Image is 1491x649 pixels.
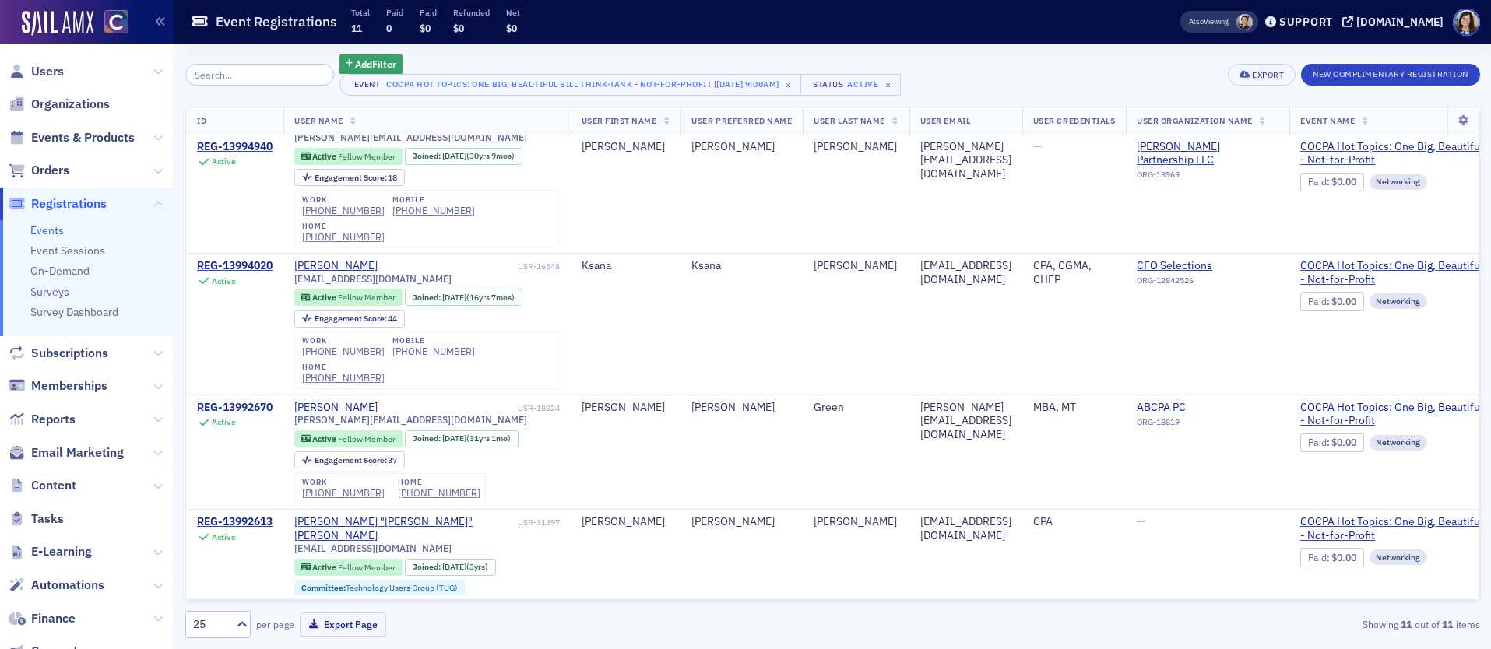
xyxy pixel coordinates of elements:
[294,559,403,576] div: Active: Active: Fellow Member
[31,543,92,560] span: E-Learning
[9,195,107,212] a: Registrations
[1300,433,1363,452] div: Paid: 11 - $0
[442,151,515,161] div: (30yrs 9mos)
[1308,437,1331,448] span: :
[301,151,396,161] a: Active Fellow Member
[691,115,792,126] span: User Preferred Name
[104,10,128,34] img: SailAMX
[1308,176,1331,188] span: :
[315,172,389,183] span: Engagement Score :
[197,259,273,273] a: REG-13994020
[197,140,273,154] div: REG-13994940
[30,285,69,299] a: Surveys
[302,372,385,384] div: [PHONE_NUMBER]
[302,363,385,372] div: home
[197,115,206,126] span: ID
[1300,292,1363,310] div: Paid: 11 - $0
[920,259,1011,286] div: [EMAIL_ADDRESS][DOMAIN_NAME]
[1137,275,1278,291] div: ORG-12842526
[212,417,236,427] div: Active
[30,223,64,237] a: Events
[1370,435,1428,451] div: Networking
[413,151,442,161] span: Joined :
[691,259,792,273] div: Ksana
[301,583,458,593] a: Committee:Technology Users Group (TUG)
[197,515,273,529] div: REG-13992613
[31,377,107,395] span: Memberships
[386,22,392,34] span: 0
[9,477,76,494] a: Content
[506,22,517,34] span: $0
[1189,16,1229,27] span: Viewing
[302,231,385,243] div: [PHONE_NUMBER]
[338,433,396,444] span: Fellow Member
[1308,552,1331,563] span: :
[582,515,670,529] div: [PERSON_NAME]
[1060,617,1480,631] div: Showing out of items
[920,401,1011,442] div: [PERSON_NAME][EMAIL_ADDRESS][DOMAIN_NAME]
[339,74,802,96] button: EventCOCPA Hot Topics: One Big, Beautiful Bill Think-Tank - Not-for-Profit [[DATE] 9:00am]×
[1308,296,1331,307] span: :
[1137,115,1253,126] span: User Organization Name
[582,115,657,126] span: User First Name
[9,577,104,594] a: Automations
[1308,437,1327,448] a: Paid
[1236,14,1253,30] span: Pamela Galey-Coleman
[1301,64,1480,86] button: New Complimentary Registration
[301,582,346,593] span: Committee :
[351,22,362,34] span: 11
[9,510,64,528] a: Tasks
[9,543,92,560] a: E-Learning
[31,510,64,528] span: Tasks
[814,140,898,154] div: [PERSON_NAME]
[782,78,796,92] span: ×
[22,11,93,36] img: SailAMX
[814,115,884,126] span: User Last Name
[442,433,511,444] div: (31yrs 1mo)
[315,314,398,323] div: 44
[302,346,385,357] div: [PHONE_NUMBER]
[1137,514,1145,528] span: —
[1189,16,1204,26] div: Also
[197,401,273,415] a: REG-13992670
[405,430,518,447] div: Joined: 1994-07-01 00:00:00
[506,7,520,18] p: Net
[453,22,464,34] span: $0
[31,577,104,594] span: Automations
[315,454,389,465] span: Engagement Score :
[338,151,396,162] span: Fellow Member
[398,487,480,499] a: [PHONE_NUMBER]
[392,336,475,346] div: mobile
[405,559,495,576] div: Joined: 2022-08-03 00:00:00
[294,401,378,415] a: [PERSON_NAME]
[302,336,385,346] div: work
[31,411,76,428] span: Reports
[9,444,124,461] a: Email Marketing
[691,401,792,415] div: [PERSON_NAME]
[413,562,442,572] span: Joined :
[9,411,76,428] a: Reports
[312,433,338,444] span: Active
[381,403,560,413] div: USR-18824
[294,515,515,542] a: [PERSON_NAME] "[PERSON_NAME]" [PERSON_NAME]
[9,129,135,146] a: Events & Products
[1300,115,1355,126] span: Event Name
[212,156,236,167] div: Active
[1331,176,1356,188] span: $0.00
[302,205,385,216] a: [PHONE_NUMBER]
[920,140,1011,181] div: [PERSON_NAME][EMAIL_ADDRESS][DOMAIN_NAME]
[392,205,475,216] a: [PHONE_NUMBER]
[1033,401,1115,415] div: MBA, MT
[442,561,466,572] span: [DATE]
[1331,296,1356,307] span: $0.00
[216,12,337,31] h1: Event Registrations
[302,487,385,499] a: [PHONE_NUMBER]
[1300,173,1363,191] div: Paid: 11 - $0
[9,610,76,627] a: Finance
